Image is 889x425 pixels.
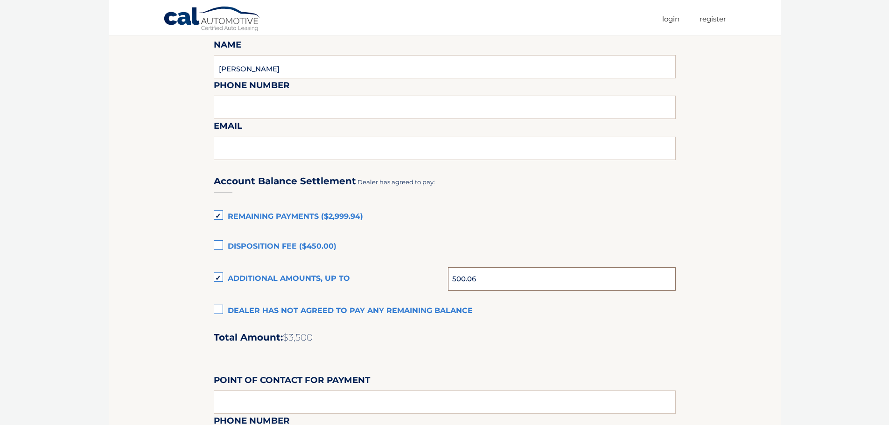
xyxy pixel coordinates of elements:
label: Disposition Fee ($450.00) [214,237,676,256]
label: Point of Contact for Payment [214,373,370,390]
a: Cal Automotive [163,6,261,33]
h3: Account Balance Settlement [214,175,356,187]
span: Dealer has agreed to pay: [357,178,435,186]
label: Name [214,38,241,55]
a: Login [662,11,679,27]
span: $3,500 [283,332,313,343]
a: Register [700,11,726,27]
h2: Total Amount: [214,332,676,343]
label: Remaining Payments ($2,999.94) [214,208,676,226]
label: Additional amounts, up to [214,270,448,288]
label: Phone Number [214,78,290,96]
label: Dealer has not agreed to pay any remaining balance [214,302,676,320]
label: Email [214,119,242,136]
input: Maximum Amount [448,267,675,291]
